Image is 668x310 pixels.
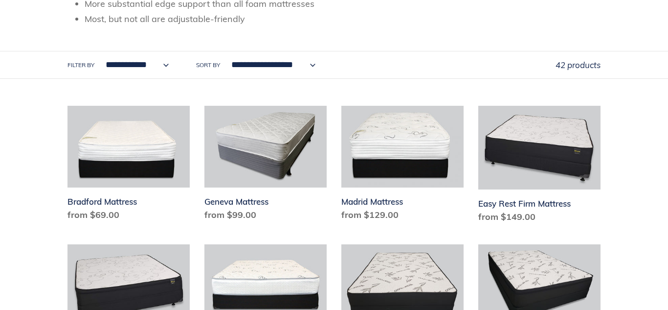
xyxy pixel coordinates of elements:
[204,106,327,225] a: Geneva Mattress
[85,12,601,25] li: Most, but not all are adjustable-friendly
[67,61,94,70] label: Filter by
[556,60,601,70] span: 42 products
[196,61,220,70] label: Sort by
[67,106,190,225] a: Bradford Mattress
[341,106,464,225] a: Madrid Mattress
[478,106,601,227] a: Easy Rest Firm Mattress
